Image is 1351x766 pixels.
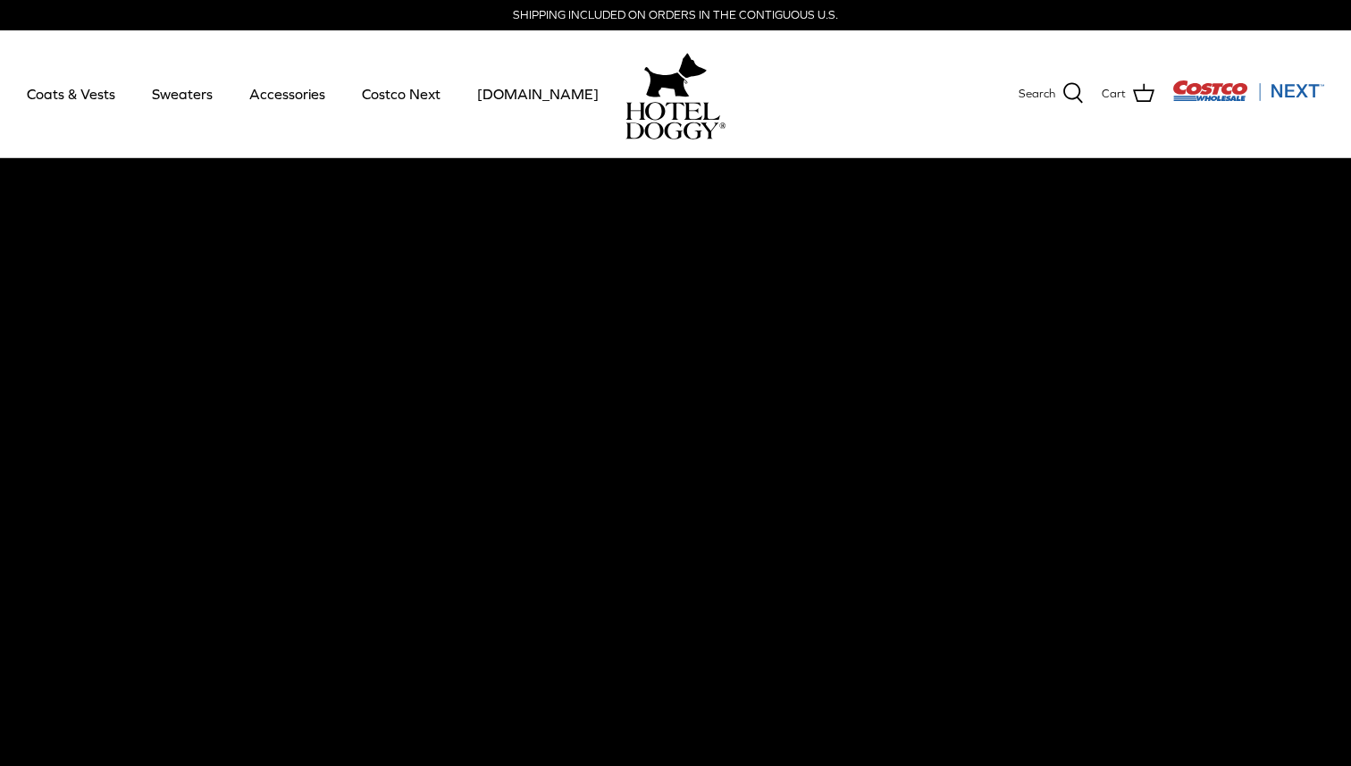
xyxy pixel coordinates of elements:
[11,63,131,124] a: Coats & Vests
[1172,80,1324,102] img: Costco Next
[625,48,726,139] a: hoteldoggy.com hoteldoggycom
[1102,85,1126,104] span: Cart
[1019,82,1084,105] a: Search
[644,48,707,102] img: hoteldoggy.com
[461,63,615,124] a: [DOMAIN_NAME]
[136,63,229,124] a: Sweaters
[1019,85,1055,104] span: Search
[233,63,341,124] a: Accessories
[1172,91,1324,105] a: Visit Costco Next
[346,63,457,124] a: Costco Next
[1102,82,1154,105] a: Cart
[625,102,726,139] img: hoteldoggycom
